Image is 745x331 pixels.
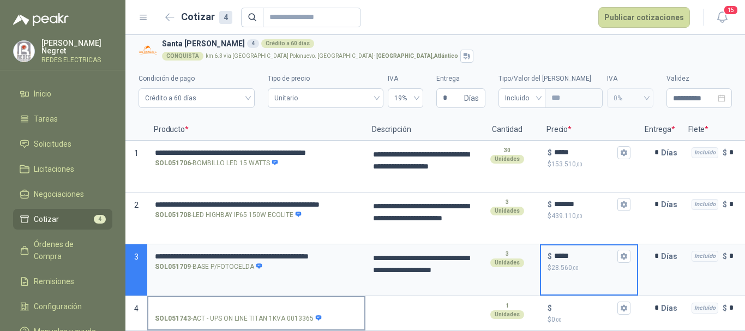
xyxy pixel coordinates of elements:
[598,7,690,28] button: Publicar cotizaciones
[638,119,682,141] p: Entrega
[94,215,106,224] span: 4
[34,275,74,287] span: Remisiones
[548,159,630,170] p: $
[692,147,718,158] div: Incluido
[551,316,562,323] span: 0
[504,146,510,155] p: 30
[155,158,279,168] p: - BOMBILLO LED 15 WATTS
[617,198,630,211] button: $$439.110,00
[554,200,615,208] input: $$439.110,00
[490,207,524,215] div: Unidades
[490,310,524,319] div: Unidades
[145,90,248,106] span: Crédito a 60 días
[155,314,191,324] strong: SOL051743
[162,38,728,50] h3: Santa [PERSON_NAME]
[572,265,579,271] span: ,00
[712,8,732,27] button: 15
[506,302,509,310] p: 1
[464,89,479,107] span: Días
[607,74,653,84] label: IVA
[388,74,423,84] label: IVA
[548,263,630,273] p: $
[617,146,630,159] button: $$153.510,00
[13,209,112,230] a: Cotizar4
[723,250,727,262] p: $
[548,302,552,314] p: $
[274,90,376,106] span: Unitario
[617,302,630,315] button: $$0,00
[498,74,603,84] label: Tipo/Valor del [PERSON_NAME]
[139,74,255,84] label: Condición de pago
[548,250,552,262] p: $
[155,210,302,220] p: - LED HIGHBAY IP65 150W ECOLITE
[14,41,34,62] img: Company Logo
[206,53,458,59] p: km 6.3 via [GEOGRAPHIC_DATA] Polonuevo. [GEOGRAPHIC_DATA] -
[436,74,485,84] label: Entrega
[661,245,682,267] p: Días
[134,304,139,313] span: 4
[268,74,383,84] label: Tipo de precio
[13,159,112,179] a: Licitaciones
[155,201,358,209] input: SOL051708-LED HIGHBAY IP65 150W ECOLITE
[723,198,727,210] p: $
[13,296,112,317] a: Configuración
[34,88,51,100] span: Inicio
[13,234,112,267] a: Órdenes de Compra
[555,317,562,323] span: ,00
[490,155,524,164] div: Unidades
[548,211,630,221] p: $
[34,213,59,225] span: Cotizar
[474,119,540,141] p: Cantidad
[41,57,112,63] p: REDES ELECTRICAS
[34,300,82,312] span: Configuración
[155,304,358,312] input: SOL051743-ACT - UPS ON LINE TITAN 1KVA 0013365
[614,90,647,106] span: 0%
[34,163,74,175] span: Licitaciones
[551,264,579,272] span: 28.560
[41,39,112,55] p: [PERSON_NAME] Negret
[219,11,232,24] div: 4
[506,198,509,207] p: 3
[13,13,69,26] img: Logo peakr
[692,251,718,262] div: Incluido
[551,160,582,168] span: 153.510
[661,142,682,164] p: Días
[661,297,682,319] p: Días
[147,119,365,141] p: Producto
[376,53,458,59] strong: [GEOGRAPHIC_DATA] , Atlántico
[34,188,84,200] span: Negociaciones
[13,109,112,129] a: Tareas
[554,304,615,312] input: $$0,00
[548,315,630,325] p: $
[139,41,158,60] img: Company Logo
[155,158,191,168] strong: SOL051706
[692,199,718,210] div: Incluido
[155,314,322,324] p: - ACT - UPS ON LINE TITAN 1KVA 0013365
[134,252,139,261] span: 3
[506,250,509,258] p: 3
[723,147,727,159] p: $
[551,212,582,220] span: 439.110
[540,119,638,141] p: Precio
[13,83,112,104] a: Inicio
[261,39,314,48] div: Crédito a 60 días
[155,262,263,272] p: - BASE P/FOTOCELDA
[548,198,552,210] p: $
[162,52,203,61] div: CONQUISTA
[576,161,582,167] span: ,00
[576,213,582,219] span: ,00
[365,119,474,141] p: Descripción
[617,250,630,263] button: $$28.560,00
[134,201,139,209] span: 2
[692,303,718,314] div: Incluido
[661,194,682,215] p: Días
[34,138,71,150] span: Solicitudes
[181,9,232,25] h2: Cotizar
[155,210,191,220] strong: SOL051708
[34,238,102,262] span: Órdenes de Compra
[548,147,552,159] p: $
[247,39,259,48] div: 4
[554,148,615,157] input: $$153.510,00
[554,252,615,260] input: $$28.560,00
[394,90,417,106] span: 19%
